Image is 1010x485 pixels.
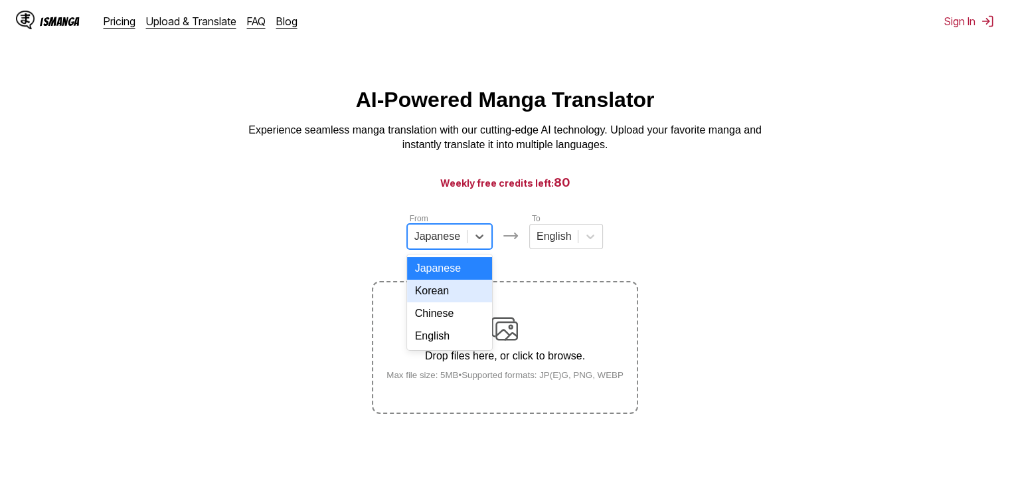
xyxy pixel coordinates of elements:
[40,15,80,28] div: IsManga
[376,350,634,362] p: Drop files here, or click to browse.
[944,15,994,28] button: Sign In
[407,280,492,302] div: Korean
[532,214,541,223] label: To
[356,88,655,112] h1: AI-Powered Manga Translator
[104,15,135,28] a: Pricing
[32,174,978,191] h3: Weekly free credits left:
[276,15,297,28] a: Blog
[16,11,104,32] a: IsManga LogoIsManga
[503,228,519,244] img: Languages icon
[981,15,994,28] img: Sign out
[376,370,634,380] small: Max file size: 5MB • Supported formats: JP(E)G, PNG, WEBP
[240,123,771,153] p: Experience seamless manga translation with our cutting-edge AI technology. Upload your favorite m...
[407,302,492,325] div: Chinese
[407,325,492,347] div: English
[410,214,428,223] label: From
[554,175,570,189] span: 80
[407,257,492,280] div: Japanese
[16,11,35,29] img: IsManga Logo
[146,15,236,28] a: Upload & Translate
[247,15,266,28] a: FAQ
